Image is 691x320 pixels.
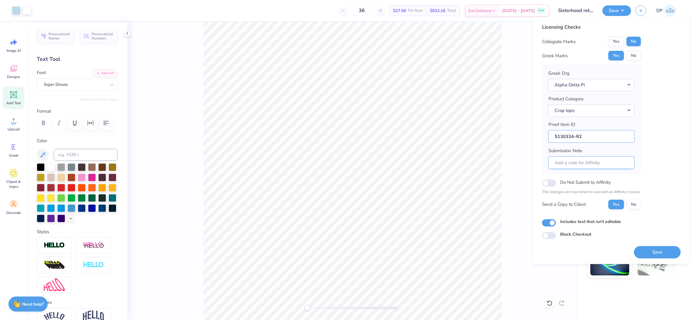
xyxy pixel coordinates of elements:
[83,242,104,249] img: Shadow
[542,189,641,195] p: The changes are too minor to warrant an Affinity review.
[393,8,406,14] span: $17.56
[4,179,24,189] span: Clipart & logos
[560,178,611,186] label: Do Not Submit to Affinity
[548,79,635,91] button: Alpha Delta Pi
[350,5,374,16] input: – –
[542,201,586,208] div: Send a Copy to Client
[7,74,20,79] span: Designs
[469,8,491,14] span: Est. Delivery
[602,5,631,16] button: Save
[37,108,118,115] label: Format
[656,7,663,14] span: DP
[8,127,20,132] span: Upload
[548,147,582,154] label: Submission Note
[80,97,118,102] button: Switch to Greek Letters
[608,199,624,209] button: Yes
[548,121,575,128] label: Proof Item ID
[22,301,44,307] strong: Need help?
[626,199,641,209] button: No
[93,69,118,77] button: Add Font
[654,5,679,17] a: DP
[37,69,46,76] label: Font
[548,156,635,169] input: Add a note for Affinity
[7,48,21,53] span: Image AI
[92,32,114,40] span: Personalized Numbers
[37,29,74,43] button: Personalized Names
[44,242,65,249] img: Stroke
[37,137,118,144] label: Color
[542,52,568,59] div: Greek Marks
[664,5,676,17] img: Darlene Padilla
[542,38,576,45] div: Collegiate Marks
[408,8,423,14] span: Per Item
[538,8,544,13] span: Free
[554,5,598,17] input: Untitled Design
[548,96,584,102] label: Product Category
[502,8,535,14] span: [DATE] - [DATE]
[6,101,21,105] span: Add Text
[548,70,570,77] label: Greek Org
[560,231,591,237] label: Block Checkout
[37,55,118,63] div: Text Tool
[37,228,49,235] label: Styles
[542,24,641,31] div: Licensing Checks
[430,8,445,14] span: $632.16
[626,37,641,46] button: No
[80,29,118,43] button: Personalized Numbers
[9,153,18,158] span: Greek
[54,149,118,161] input: e.g. 7428 c
[634,246,681,258] button: Save
[548,104,635,117] button: Crop tops
[49,32,71,40] span: Personalized Names
[6,210,21,215] span: Decorate
[560,218,621,224] label: Includes text that isn't editable
[608,37,624,46] button: Yes
[447,8,456,14] span: Total
[304,305,311,311] div: Accessibility label
[83,262,104,268] img: Negative Space
[44,260,65,270] img: 3D Illusion
[626,51,641,61] button: No
[608,51,624,61] button: Yes
[44,278,65,291] img: Free Distort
